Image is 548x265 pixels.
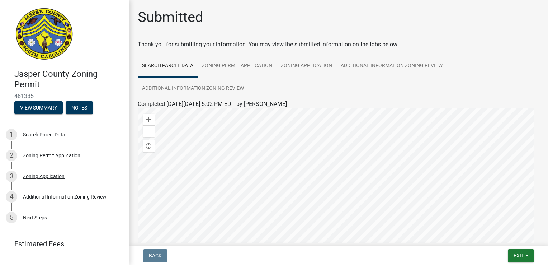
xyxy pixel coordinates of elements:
[277,55,336,78] a: Zoning Application
[6,191,17,203] div: 4
[14,93,115,99] span: 461385
[66,101,93,114] button: Notes
[138,77,248,100] a: Additional Information Zoning Review
[66,105,93,111] wm-modal-confirm: Notes
[14,105,63,111] wm-modal-confirm: Summary
[138,55,198,78] a: Search Parcel Data
[143,114,155,125] div: Zoom in
[149,253,162,259] span: Back
[138,40,539,49] div: Thank you for submitting your information. You may view the submitted information on the tabs below.
[508,249,534,262] button: Exit
[6,150,17,161] div: 2
[198,55,277,78] a: Zoning Permit Application
[143,125,155,137] div: Zoom out
[23,194,107,199] div: Additional Information Zoning Review
[14,101,63,114] button: View Summary
[23,174,65,179] div: Zoning Application
[6,171,17,182] div: 3
[23,153,80,158] div: Zoning Permit Application
[514,253,524,259] span: Exit
[14,69,123,90] h4: Jasper County Zoning Permit
[138,9,203,26] h1: Submitted
[6,129,17,140] div: 1
[143,140,155,152] div: Find my location
[336,55,447,78] a: Additional Information Zoning Review
[23,132,65,137] div: Search Parcel Data
[6,212,17,223] div: 5
[143,249,167,262] button: Back
[138,101,287,107] span: Completed [DATE][DATE] 5:02 PM EDT by [PERSON_NAME]
[14,8,74,61] img: Jasper County, South Carolina
[6,237,118,251] a: Estimated Fees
